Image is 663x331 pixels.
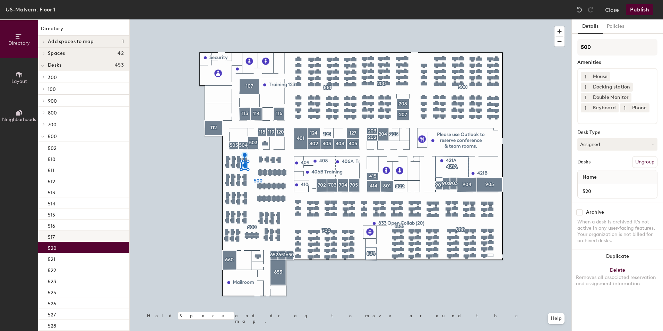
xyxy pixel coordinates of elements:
button: 1 [581,103,590,112]
p: 514 [48,199,55,207]
button: 1 [581,72,590,81]
button: Details [578,19,603,34]
span: 1 [585,104,586,112]
input: Unnamed desk [579,186,656,196]
span: Neighborhoods [2,117,36,122]
p: 523 [48,277,56,285]
div: Amenities [577,60,657,65]
p: 515 [48,210,55,218]
img: Redo [587,6,594,13]
p: 525 [48,288,56,296]
span: 1 [122,39,124,44]
span: 900 [48,98,57,104]
span: 42 [118,51,124,56]
span: Layout [11,78,27,84]
div: When a desk is archived it's not active in any user-facing features. Your organization is not bil... [577,219,657,244]
div: US-Malvern, Floor 1 [6,5,55,14]
span: 1 [585,84,586,91]
span: 1 [585,94,586,101]
p: 522 [48,265,56,273]
button: Assigned [577,138,657,151]
div: Removes all associated reservation and assignment information [576,274,659,287]
span: Directory [8,40,30,46]
span: 1 [585,73,586,80]
span: 300 [48,75,57,80]
span: 800 [48,110,57,116]
div: Phone [629,103,649,112]
h1: Directory [38,25,129,36]
img: Undo [576,6,583,13]
div: Desk Type [577,130,657,135]
button: DeleteRemoves all associated reservation and assignment information [572,263,663,294]
p: 526 [48,299,56,307]
button: Ungroup [632,156,657,168]
div: Archive [586,210,604,215]
p: 510 [48,154,55,162]
div: Mouse [590,72,610,81]
p: 511 [48,165,54,173]
span: 453 [115,62,124,68]
button: Policies [603,19,628,34]
button: 1 [581,83,590,92]
p: 513 [48,188,55,196]
p: 520 [48,243,57,251]
button: Duplicate [572,249,663,263]
div: Double Monitor [590,93,631,102]
span: 100 [48,86,56,92]
p: 512 [48,177,55,185]
p: 528 [48,321,56,329]
button: 1 [620,103,629,112]
span: 700 [48,122,57,128]
p: 527 [48,310,56,318]
span: Spaces [48,51,65,56]
span: Name [579,171,600,184]
p: 516 [48,221,55,229]
p: 502 [48,143,57,151]
div: Docking station [590,83,633,92]
p: 521 [48,254,55,262]
span: 500 [48,134,57,139]
div: Keyboard [590,103,619,112]
span: 1 [624,104,626,112]
button: Help [548,313,565,324]
span: Desks [48,62,61,68]
div: Desks [577,159,591,165]
span: Add spaces to map [48,39,94,44]
button: Close [605,4,619,15]
p: 517 [48,232,55,240]
button: 1 [581,93,590,102]
button: Publish [626,4,653,15]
